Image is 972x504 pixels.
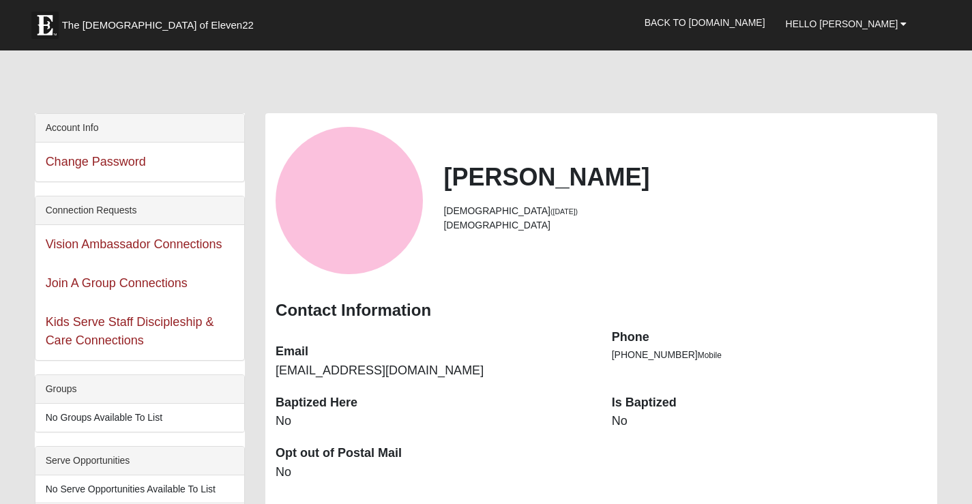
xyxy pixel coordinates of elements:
dt: Is Baptized [612,394,928,412]
li: [PHONE_NUMBER] [612,348,928,362]
li: [DEMOGRAPHIC_DATA] [443,204,927,218]
a: The [DEMOGRAPHIC_DATA] of Eleven22 [25,5,297,39]
dd: No [276,464,591,481]
dt: Baptized Here [276,394,591,412]
dt: Phone [612,329,928,346]
a: Change Password [46,155,146,168]
div: Account Info [35,114,244,143]
li: No Groups Available To List [35,404,244,432]
a: Kids Serve Staff Discipleship & Care Connections [46,315,214,347]
div: Groups [35,375,244,404]
span: Mobile [698,351,722,360]
dd: No [276,413,591,430]
a: Hello [PERSON_NAME] [776,7,917,41]
h3: Contact Information [276,301,927,321]
dt: Email [276,343,591,361]
a: View Fullsize Photo [276,127,423,274]
dd: No [612,413,928,430]
small: ([DATE]) [550,207,578,216]
dd: [EMAIL_ADDRESS][DOMAIN_NAME] [276,362,591,380]
div: Connection Requests [35,196,244,225]
img: Eleven22 logo [31,12,59,39]
li: [DEMOGRAPHIC_DATA] [443,218,927,233]
a: Join A Group Connections [46,276,188,290]
a: Vision Ambassador Connections [46,237,222,251]
li: No Serve Opportunities Available To List [35,475,244,503]
h2: [PERSON_NAME] [443,162,927,192]
div: Serve Opportunities [35,447,244,475]
span: The [DEMOGRAPHIC_DATA] of Eleven22 [62,18,254,32]
span: Hello [PERSON_NAME] [786,18,898,29]
dt: Opt out of Postal Mail [276,445,591,462]
a: Back to [DOMAIN_NAME] [634,5,776,40]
